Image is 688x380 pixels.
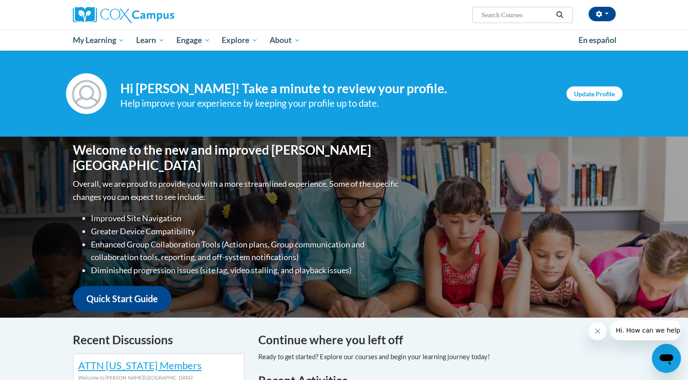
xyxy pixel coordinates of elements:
iframe: Message from company [610,320,681,340]
span: My Learning [72,35,124,46]
a: Update Profile [566,86,622,101]
span: Learn [136,35,165,46]
li: Enhanced Group Collaboration Tools (Action plans, Group communication and collaboration tools, re... [91,238,401,264]
iframe: Close message [588,322,607,340]
h4: Recent Discussions [73,331,245,349]
p: Overall, we are proud to provide you with a more streamlined experience. Some of the specific cha... [73,177,401,204]
h4: Hi [PERSON_NAME]! Take a minute to review your profile. [120,81,553,96]
h1: Welcome to the new and improved [PERSON_NAME][GEOGRAPHIC_DATA] [73,142,401,173]
li: Improved Site Navigation [91,212,401,225]
span: About [270,35,300,46]
h4: Continue where you left off [258,331,616,349]
div: Help improve your experience by keeping your profile up to date. [120,96,553,111]
iframe: Button to launch messaging window [652,344,681,373]
input: Search Courses [480,9,553,20]
span: Explore [222,35,258,46]
li: Diminished progression issues (site lag, video stalling, and playback issues) [91,264,401,277]
li: Greater Device Compatibility [91,225,401,238]
span: En español [579,35,617,45]
span: Engage [176,35,210,46]
a: My Learning [67,30,131,51]
a: Cox Campus [73,7,245,23]
a: Explore [216,30,264,51]
span: Hi. How can we help? [5,6,73,14]
a: ATTN [US_STATE] Members [78,359,202,371]
div: Main menu [59,30,629,51]
a: Engage [171,30,216,51]
a: Learn [130,30,171,51]
button: Search [553,9,566,20]
a: Quick Start Guide [73,286,171,312]
img: Cox Campus [73,7,174,23]
img: Profile Image [66,73,107,114]
button: Account Settings [588,7,616,21]
a: About [264,30,306,51]
a: En español [573,31,622,50]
